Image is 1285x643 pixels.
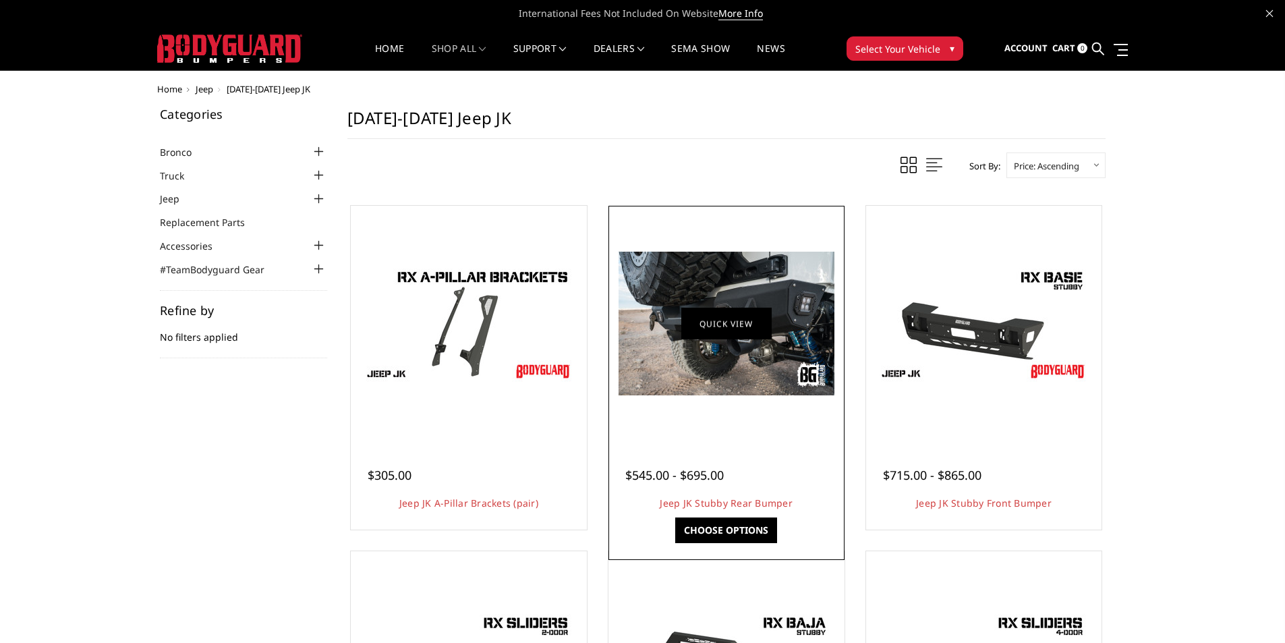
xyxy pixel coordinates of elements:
span: 0 [1077,43,1087,53]
div: No filters applied [160,304,327,358]
span: ▾ [950,41,954,55]
a: Jeep JK A-Pillar Brackets (pair) [354,209,583,439]
span: Account [1004,42,1048,54]
a: Accessories [160,239,229,253]
a: Home [375,44,404,70]
a: #TeamBodyguard Gear [160,262,281,277]
a: Jeep JK Stubby Rear Bumper Jeep JK Stubby Rear Bumper [612,209,841,439]
a: Jeep [160,192,196,206]
a: shop all [432,44,486,70]
a: Jeep [196,83,213,95]
a: Jeep JK A-Pillar Brackets (pair) [399,497,538,509]
h5: Categories [160,108,327,120]
a: Replacement Parts [160,215,262,229]
img: Jeep JK Stubby Front Bumper [876,263,1091,385]
img: Jeep JK A-Pillar Brackets (pair) [361,263,577,385]
a: Account [1004,30,1048,67]
a: Jeep JK Stubby Rear Bumper [660,497,793,509]
span: $545.00 - $695.00 [625,467,724,483]
label: Sort By: [962,156,1000,176]
a: Dealers [594,44,645,70]
img: BODYGUARD BUMPERS [157,34,302,63]
a: Choose Options [675,518,777,543]
a: SEMA Show [671,44,730,70]
span: $305.00 [368,467,411,483]
a: Cart 0 [1052,30,1087,67]
span: $715.00 - $865.00 [883,467,981,483]
a: Jeep JK Stubby Front Bumper [916,497,1052,509]
iframe: Chat Widget [1218,578,1285,643]
span: [DATE]-[DATE] Jeep JK [227,83,310,95]
a: Support [513,44,567,70]
button: Select Your Vehicle [847,36,963,61]
a: News [757,44,784,70]
a: Bronco [160,145,208,159]
img: Jeep JK Stubby Rear Bumper [619,252,834,395]
a: Quick view [681,308,772,339]
h5: Refine by [160,304,327,316]
a: More Info [718,7,763,20]
span: Select Your Vehicle [855,42,940,56]
a: Truck [160,169,201,183]
span: Cart [1052,42,1075,54]
h1: [DATE]-[DATE] Jeep JK [347,108,1106,139]
a: Home [157,83,182,95]
a: Jeep JK Stubby Front Bumper [869,209,1099,439]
